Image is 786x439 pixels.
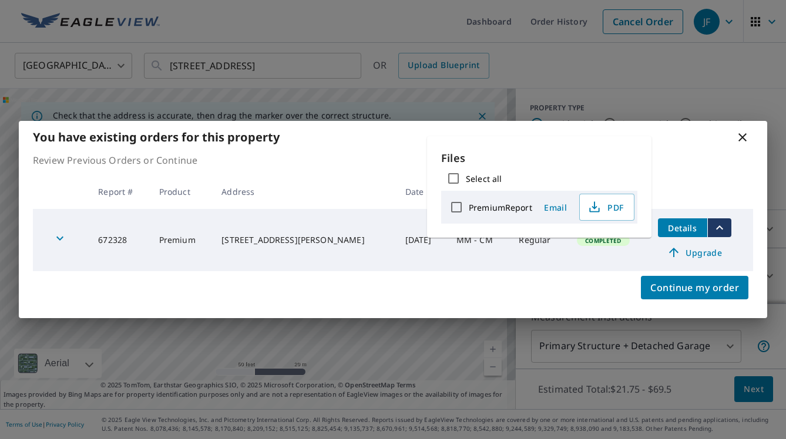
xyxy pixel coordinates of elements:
[466,173,502,184] label: Select all
[212,174,395,209] th: Address
[707,218,731,237] button: filesDropdownBtn-672328
[658,243,731,262] a: Upgrade
[447,209,510,271] td: MM - CM
[33,153,753,167] p: Review Previous Orders or Continue
[587,200,624,214] span: PDF
[150,209,213,271] td: Premium
[441,150,637,166] p: Files
[658,218,707,237] button: detailsBtn-672328
[665,245,724,259] span: Upgrade
[150,174,213,209] th: Product
[33,129,280,145] b: You have existing orders for this property
[221,234,386,246] div: [STREET_ADDRESS][PERSON_NAME]
[396,209,447,271] td: [DATE]
[396,174,447,209] th: Date
[89,174,149,209] th: Report #
[89,209,149,271] td: 672328
[641,276,748,299] button: Continue my order
[579,194,634,221] button: PDF
[665,222,700,234] span: Details
[537,198,575,217] button: Email
[509,209,567,271] td: Regular
[578,237,628,245] span: Completed
[469,202,532,213] label: PremiumReport
[542,202,570,213] span: Email
[650,279,739,296] span: Continue my order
